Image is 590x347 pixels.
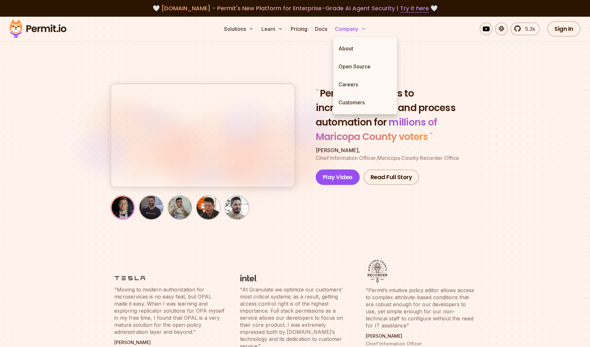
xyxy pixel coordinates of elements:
[114,286,225,335] blockquote: "Moving to modern authorization for microservices is no easy feat, but OPAL made it easy. When I ...
[333,75,397,93] a: Careers
[316,155,459,161] span: Chief Information Officer , Maricopa County Recorder Office
[366,333,476,339] p: [PERSON_NAME]
[114,274,145,282] img: logo
[547,21,580,37] a: Sign In
[510,22,540,35] a: 5.3k
[428,130,432,143] span: "
[316,86,320,100] span: "
[400,4,429,13] a: Try it here
[221,22,256,35] button: Solutions
[366,287,476,329] blockquote: "Permit’s intuitive policy editor allows access to complex attribute-based conditions that are ro...
[259,22,286,35] button: Learn
[114,339,225,346] p: [PERSON_NAME]
[312,22,330,35] a: Docs
[366,341,476,347] p: Chief Information Officer
[316,86,456,129] span: Permit allowed us to increase security and process automation for
[521,25,535,33] span: 5.3k
[332,22,369,35] button: Company
[333,39,397,57] a: About
[112,196,134,219] img: Nate Young
[366,260,389,283] img: logo
[363,169,419,185] a: Read Full Story
[316,147,360,153] span: [PERSON_NAME] ,
[333,57,397,75] a: Open Source
[316,169,360,185] button: Play Video
[240,274,257,282] img: logo
[6,18,69,40] img: Permit logo
[288,22,310,35] a: Pricing
[316,115,437,143] span: millions of Maricopa County voters
[15,4,575,13] div: 🤍 🤍
[161,4,429,12] span: [DOMAIN_NAME] - Permit's New Platform for Enterprise-Grade AI Agent Security |
[333,93,397,111] a: Customers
